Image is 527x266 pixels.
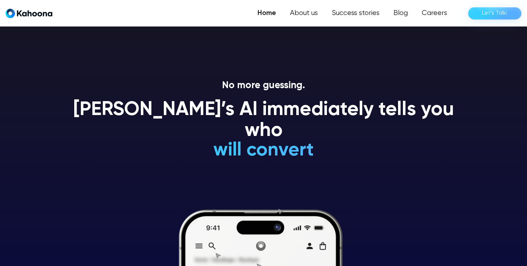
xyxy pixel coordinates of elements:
a: home [6,8,52,18]
a: Let’s Talk! [468,7,521,20]
h1: [PERSON_NAME]’s AI immediately tells you who [65,100,462,141]
a: About us [283,6,325,20]
p: No more guessing. [65,80,462,92]
div: Let’s Talk! [482,8,507,19]
a: Blog [387,6,415,20]
a: Home [251,6,283,20]
a: Success stories [325,6,387,20]
h1: will convert [161,140,366,161]
a: Careers [415,6,454,20]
